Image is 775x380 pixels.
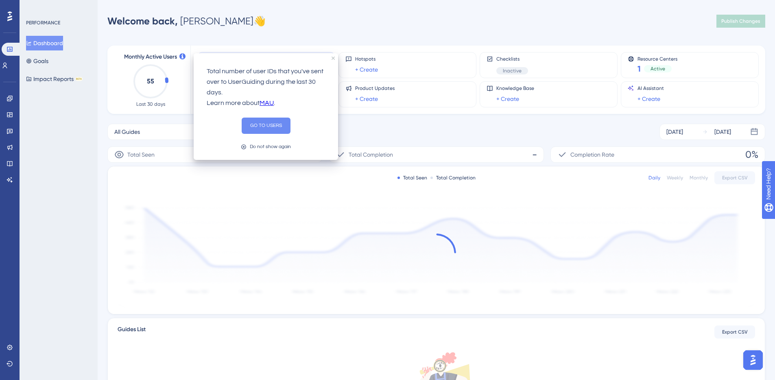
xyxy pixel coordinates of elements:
span: AI Assistant [637,85,664,92]
div: Weekly [667,175,683,181]
span: - [532,148,537,161]
span: Need Help? [19,2,51,12]
span: Hotspots [355,56,378,62]
div: close tooltip [332,57,335,60]
span: Total Seen [127,150,155,159]
span: Checklists [496,56,528,62]
button: Export CSV [714,171,755,184]
div: Daily [648,175,660,181]
span: Completion Rate [570,150,614,159]
span: Product Updates [355,85,395,92]
span: Active [651,66,665,72]
span: 1 [637,63,641,74]
text: 55 [147,77,154,85]
a: + Create [496,94,519,104]
a: + Create [355,94,378,104]
div: [DATE] [714,127,731,137]
span: Export CSV [722,329,748,335]
p: Total number of user IDs that you've sent over to UserGuiding during the last 30 days. [207,66,325,98]
button: Export CSV [714,325,755,339]
div: BETA [75,77,83,81]
button: GO TO USERS [242,118,290,134]
div: [DATE] [666,127,683,137]
span: Knowledge Base [496,85,534,92]
div: Monthly [690,175,708,181]
span: Inactive [503,68,522,74]
a: MAU [260,98,274,109]
span: Guides List [118,325,146,339]
span: Publish Changes [721,18,760,24]
div: PERFORMANCE [26,20,60,26]
iframe: UserGuiding AI Assistant Launcher [741,348,765,372]
a: + Create [355,65,378,74]
span: Export CSV [722,175,748,181]
span: Monthly Active Users [124,52,177,62]
span: 0% [745,148,758,161]
p: Learn more about . [207,98,325,109]
button: Goals [26,54,48,68]
a: + Create [637,94,660,104]
button: All Guides [107,124,252,140]
div: [PERSON_NAME] 👋 [107,15,266,28]
span: Total Completion [349,150,393,159]
span: All Guides [114,127,140,137]
button: Impact ReportsBETA [26,72,83,86]
div: Do not show again [250,143,291,151]
div: Total Seen [397,175,427,181]
button: Publish Changes [716,15,765,28]
span: Welcome back, [107,15,178,27]
span: Resource Centers [637,56,677,61]
button: Dashboard [26,36,63,50]
span: Last 30 days [136,101,165,107]
div: Total Completion [430,175,476,181]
